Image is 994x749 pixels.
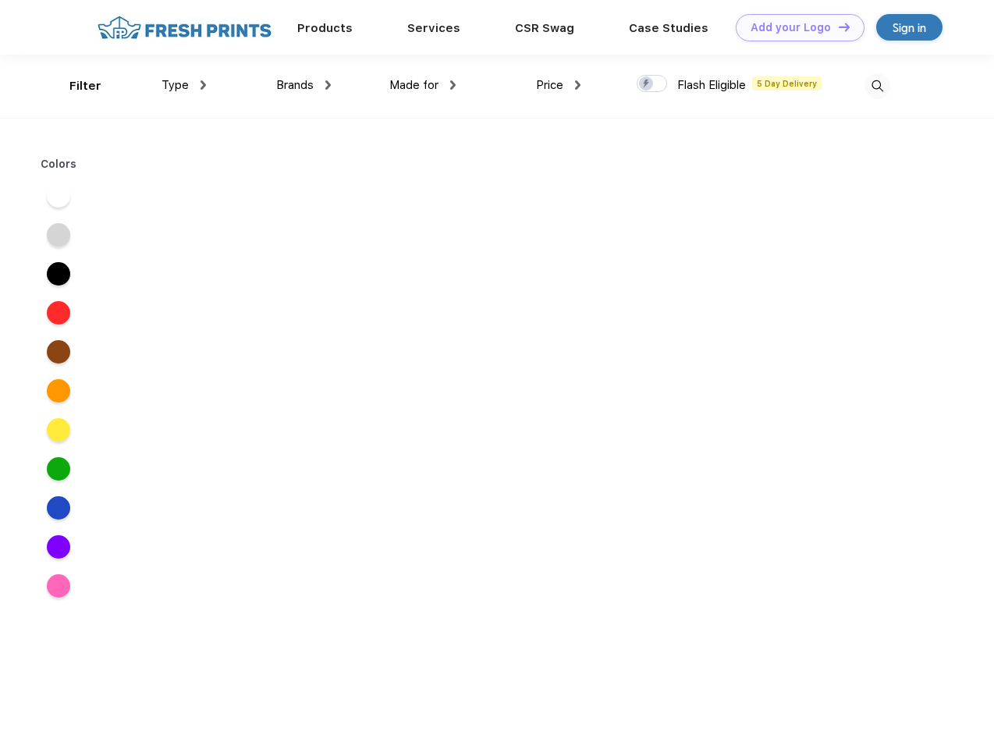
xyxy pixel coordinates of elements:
img: dropdown.png [450,80,456,90]
span: Brands [276,78,314,92]
span: Type [162,78,189,92]
span: Made for [389,78,438,92]
img: dropdown.png [575,80,580,90]
a: Sign in [876,14,943,41]
img: dropdown.png [325,80,331,90]
div: Sign in [893,19,926,37]
img: desktop_search.svg [864,73,890,99]
span: Flash Eligible [677,78,746,92]
span: Price [536,78,563,92]
div: Filter [69,77,101,95]
img: DT [839,23,850,31]
img: fo%20logo%202.webp [93,14,276,41]
span: 5 Day Delivery [752,76,822,91]
div: Colors [29,156,89,172]
a: Products [297,21,353,35]
div: Add your Logo [751,21,831,34]
img: dropdown.png [201,80,206,90]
